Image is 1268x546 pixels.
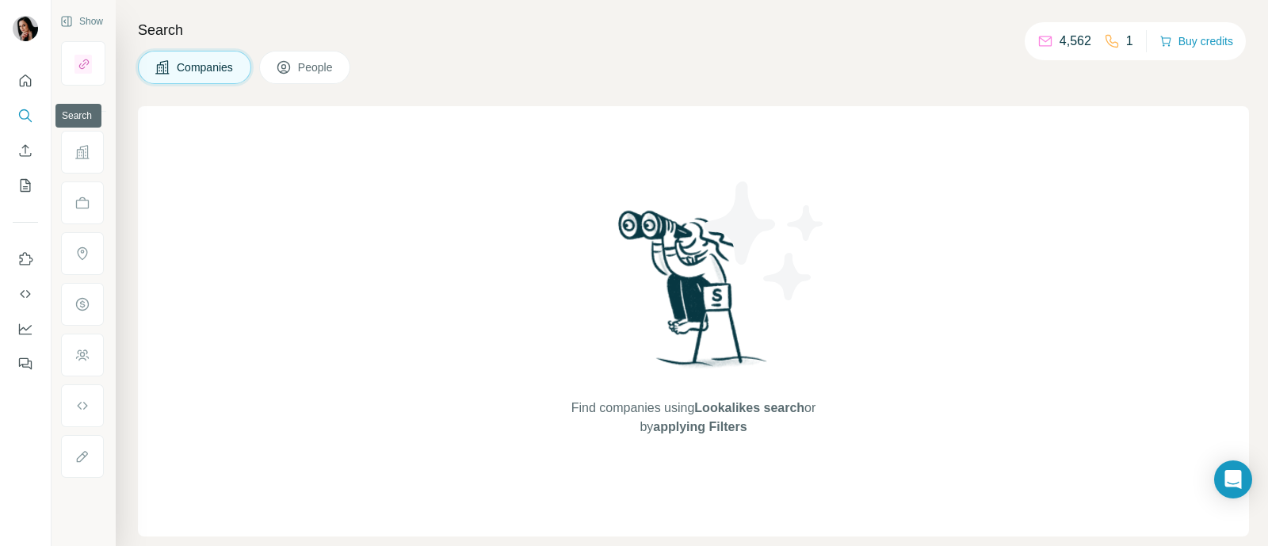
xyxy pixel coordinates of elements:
[13,16,38,41] img: Avatar
[693,170,836,312] img: Surfe Illustration - Stars
[1060,32,1091,51] p: 4,562
[13,349,38,378] button: Feedback
[138,19,1249,41] h4: Search
[13,280,38,308] button: Use Surfe API
[13,245,38,273] button: Use Surfe on LinkedIn
[13,101,38,130] button: Search
[13,171,38,200] button: My lists
[1126,32,1133,51] p: 1
[694,401,804,414] span: Lookalikes search
[13,67,38,95] button: Quick start
[13,315,38,343] button: Dashboard
[611,206,776,383] img: Surfe Illustration - Woman searching with binoculars
[177,59,235,75] span: Companies
[1214,460,1252,498] div: Open Intercom Messenger
[13,136,38,165] button: Enrich CSV
[653,420,747,433] span: applying Filters
[567,399,820,437] span: Find companies using or by
[1159,30,1233,52] button: Buy credits
[298,59,334,75] span: People
[49,10,114,33] button: Show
